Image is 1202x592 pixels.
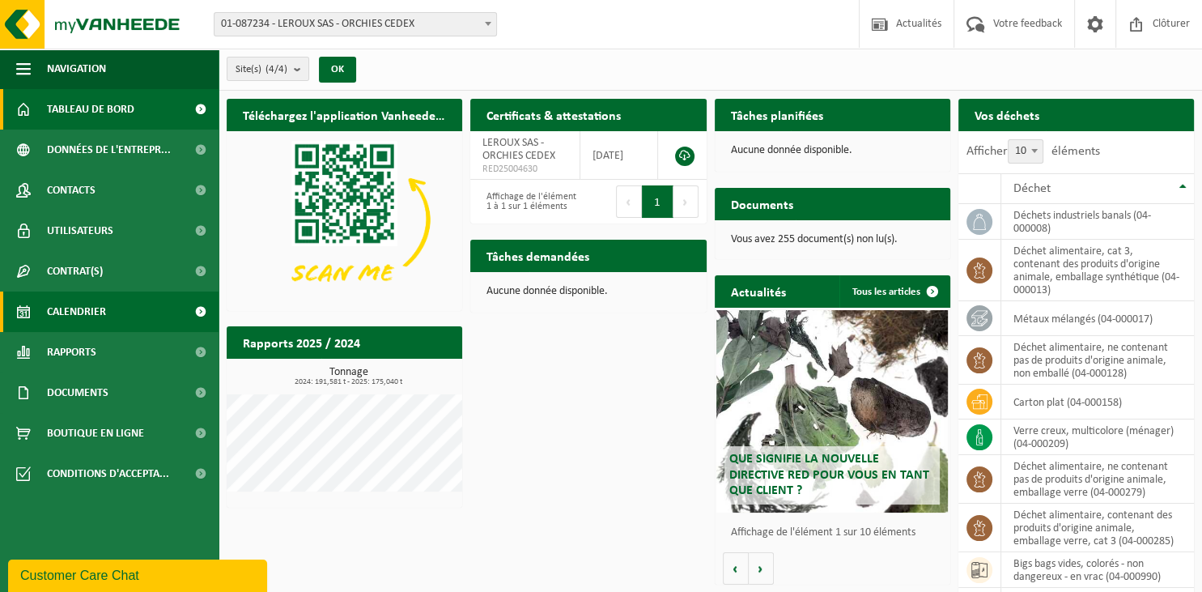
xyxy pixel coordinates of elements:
label: Afficher éléments [966,145,1100,158]
h2: Tâches demandées [470,240,605,271]
h2: Rapports 2025 / 2024 [227,326,376,358]
td: verre creux, multicolore (ménager) (04-000209) [1001,420,1194,455]
span: Que signifie la nouvelle directive RED pour vous en tant que client ? [728,453,928,496]
div: Affichage de l'élément 1 à 1 sur 1 éléments [478,184,580,219]
button: 1 [642,185,673,218]
span: Navigation [47,49,106,89]
a: Tous les articles [839,275,949,308]
a: Consulter les rapports [321,358,461,390]
h2: Téléchargez l'application Vanheede+ maintenant! [227,99,462,130]
span: Données de l'entrepr... [47,130,171,170]
td: [DATE] [580,131,658,180]
button: Previous [616,185,642,218]
td: métaux mélangés (04-000017) [1001,301,1194,336]
img: Download de VHEPlus App [227,131,462,308]
count: (4/4) [265,64,287,75]
h2: Certificats & attestations [470,99,637,130]
button: Vorige [723,552,749,585]
p: Affichage de l'élément 1 sur 10 éléments [731,527,942,539]
span: Contacts [47,170,96,211]
h3: Tonnage [235,367,462,386]
span: Conditions d'accepta... [47,454,169,494]
iframe: chat widget [8,556,270,592]
span: Contrat(s) [47,251,103,292]
td: déchets industriels banals (04-000008) [1001,204,1194,240]
td: déchet alimentaire, ne contenant pas de produits d'origine animale, emballage verre (04-000279) [1001,455,1194,504]
h2: Tâches planifiées [715,99,839,130]
span: Déchet [1013,182,1051,195]
td: déchet alimentaire, ne contenant pas de produits d'origine animale, non emballé (04-000128) [1001,336,1194,385]
td: bigs bags vides, colorés - non dangereux - en vrac (04-000990) [1001,552,1194,588]
h2: Actualités [715,275,802,307]
span: Site(s) [236,57,287,82]
p: Aucune donnée disponible. [486,286,690,297]
h2: Vos déchets [958,99,1055,130]
button: Volgende [749,552,774,585]
span: Rapports [47,332,96,373]
span: Calendrier [47,292,106,332]
p: Vous avez 255 document(s) non lu(s). [731,234,934,245]
span: 10 [1009,140,1043,163]
span: 2024: 191,581 t - 2025: 175,040 t [235,378,462,386]
td: déchet alimentaire, contenant des produits d'origine animale, emballage verre, cat 3 (04-000285) [1001,504,1194,552]
span: 01-087234 - LEROUX SAS - ORCHIES CEDEX [214,13,496,36]
span: Boutique en ligne [47,413,144,454]
td: déchet alimentaire, cat 3, contenant des produits d'origine animale, emballage synthétique (04-00... [1001,240,1194,301]
span: Tableau de bord [47,89,134,130]
span: RED25004630 [482,163,567,176]
button: OK [319,57,356,83]
a: Que signifie la nouvelle directive RED pour vous en tant que client ? [716,310,947,513]
span: Utilisateurs [47,211,113,251]
span: Documents [47,373,108,413]
span: 01-087234 - LEROUX SAS - ORCHIES CEDEX [214,12,497,36]
td: carton plat (04-000158) [1001,385,1194,420]
p: Aucune donnée disponible. [731,145,934,156]
button: Next [673,185,699,218]
span: 10 [1008,139,1043,164]
button: Site(s)(4/4) [227,57,309,81]
span: LEROUX SAS - ORCHIES CEDEX [482,137,555,162]
h2: Documents [715,188,809,219]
